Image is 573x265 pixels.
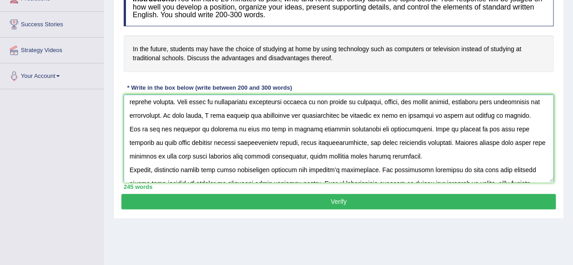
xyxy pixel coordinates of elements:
div: * Write in the box below (write between 200 and 300 words) [124,83,295,92]
button: Verify [121,194,556,209]
a: Your Account [0,63,104,86]
a: Strategy Videos [0,38,104,60]
h4: In the future, students may have the choice of studying at home by using technology such as compu... [124,35,554,72]
div: 245 words [124,183,554,191]
a: Success Stories [0,12,104,34]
